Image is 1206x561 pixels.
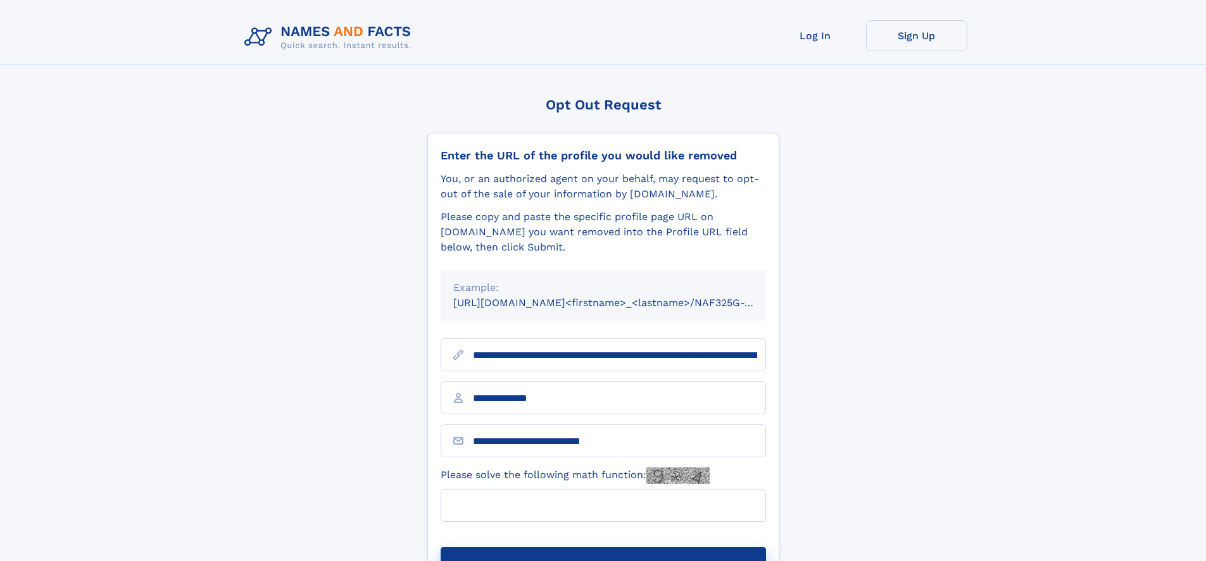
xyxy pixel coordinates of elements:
[765,20,866,51] a: Log In
[427,97,779,113] div: Opt Out Request
[441,171,766,202] div: You, or an authorized agent on your behalf, may request to opt-out of the sale of your informatio...
[441,149,766,163] div: Enter the URL of the profile you would like removed
[453,297,790,309] small: [URL][DOMAIN_NAME]<firstname>_<lastname>/NAF325G-xxxxxxxx
[866,20,967,51] a: Sign Up
[441,209,766,255] div: Please copy and paste the specific profile page URL on [DOMAIN_NAME] you want removed into the Pr...
[239,20,422,54] img: Logo Names and Facts
[441,467,710,484] label: Please solve the following math function:
[453,280,753,295] div: Example:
